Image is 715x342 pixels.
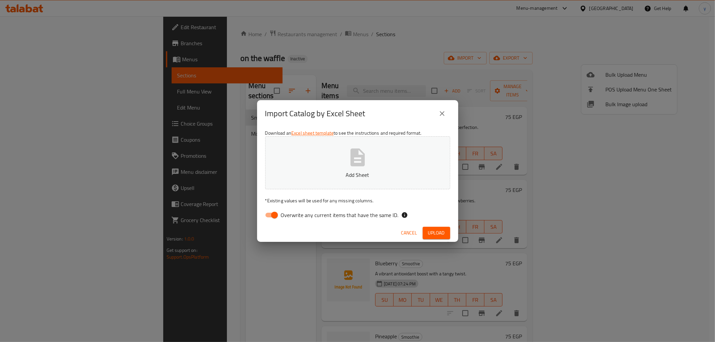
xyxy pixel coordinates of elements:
span: Upload [428,229,445,237]
p: Existing values will be used for any missing columns. [265,197,450,204]
button: close [434,106,450,122]
svg: If the overwrite option isn't selected, then the items that match an existing ID will be ignored ... [401,212,408,218]
button: Add Sheet [265,136,450,189]
p: Add Sheet [276,171,440,179]
span: Overwrite any current items that have the same ID. [281,211,399,219]
button: Upload [423,227,450,239]
h2: Import Catalog by Excel Sheet [265,108,365,119]
button: Cancel [399,227,420,239]
span: Cancel [401,229,417,237]
div: Download an to see the instructions and required format. [257,127,458,224]
a: Excel sheet template [291,129,334,137]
